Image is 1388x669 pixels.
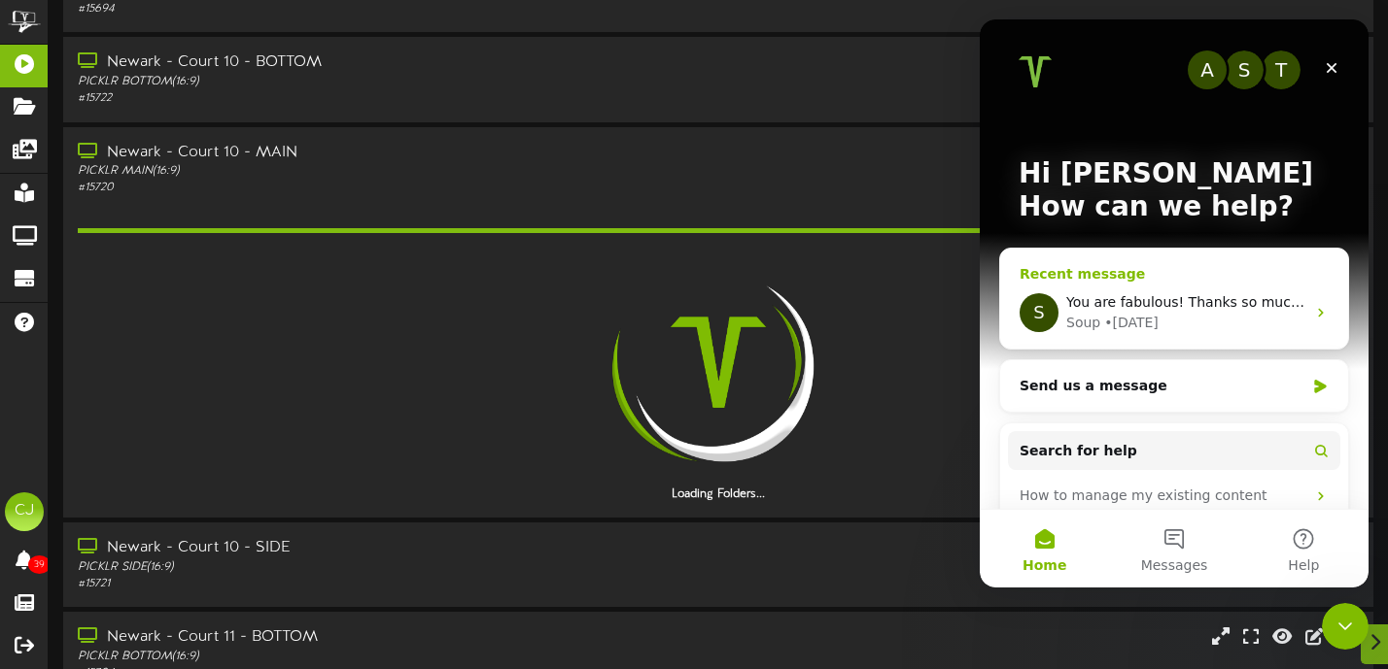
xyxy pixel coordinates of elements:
[40,466,326,486] div: How to manage my existing content
[78,51,595,74] div: Newark - Court 10 - BOTTOM
[78,576,595,592] div: # 15721
[78,142,595,164] div: Newark - Court 10 - MAIN
[28,555,51,574] span: 39
[78,559,595,576] div: PICKLR SIDE ( 16:9 )
[260,490,389,568] button: Help
[78,90,595,107] div: # 15722
[594,238,843,486] img: loading-spinner-2.png
[43,539,87,552] span: Home
[672,487,765,501] strong: Loading Folders...
[78,626,595,649] div: Newark - Court 11 - BOTTOM
[78,1,595,17] div: # 15694
[78,180,595,196] div: # 15720
[78,537,595,559] div: Newark - Court 10 - SIDE
[129,490,259,568] button: Messages
[28,412,361,451] button: Search for help
[40,421,157,442] span: Search for help
[78,74,595,90] div: PICKLR BOTTOM ( 16:9 )
[980,19,1369,587] iframe: Intercom live chat
[40,356,325,377] div: Send us a message
[334,31,369,66] div: Close
[1322,603,1369,650] iframe: Intercom live chat
[78,163,595,180] div: PICKLR MAIN ( 16:9 )
[87,293,121,314] div: Soup
[87,275,1255,290] span: You are fabulous! Thanks so much for your help. Best,[PERSON_NAME] Partnership Success Manager Th...
[78,649,595,665] div: PICKLR BOTTOM ( 16:9 )
[28,458,361,494] div: How to manage my existing content
[124,293,179,314] div: • [DATE]
[19,340,369,393] div: Send us a message
[5,492,44,531] div: CJ
[161,539,228,552] span: Messages
[308,539,339,552] span: Help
